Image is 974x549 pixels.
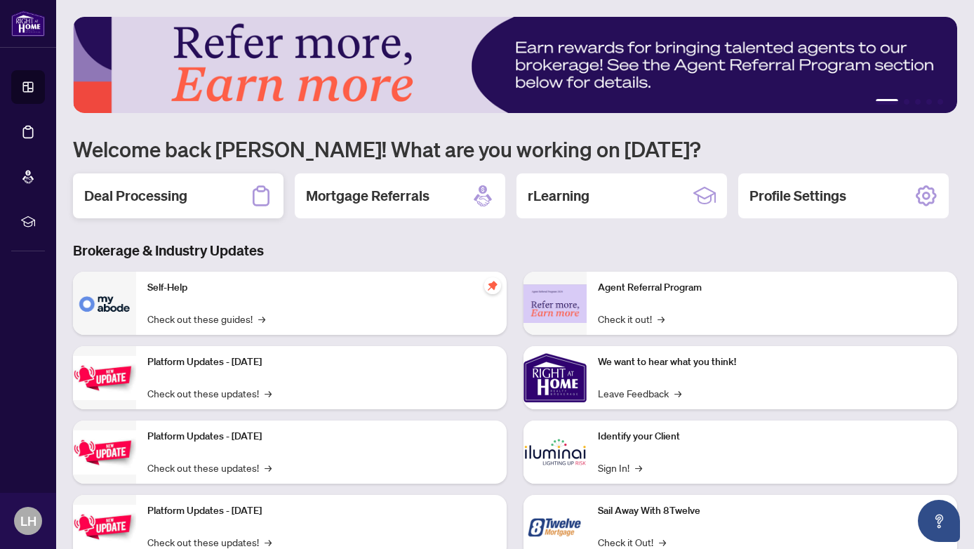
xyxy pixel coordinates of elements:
a: Leave Feedback→ [598,385,681,401]
img: Agent Referral Program [523,284,587,323]
a: Check out these updates!→ [147,385,272,401]
h2: Deal Processing [84,186,187,206]
p: Platform Updates - [DATE] [147,429,495,444]
p: Agent Referral Program [598,280,946,296]
button: 1 [876,99,898,105]
button: Open asap [918,500,960,542]
img: Platform Updates - July 8, 2025 [73,430,136,475]
a: Sign In!→ [598,460,642,475]
span: pushpin [484,277,501,294]
a: Check out these guides!→ [147,311,265,326]
p: Identify your Client [598,429,946,444]
img: Platform Updates - July 21, 2025 [73,356,136,400]
h2: Profile Settings [749,186,846,206]
img: Platform Updates - June 23, 2025 [73,505,136,549]
p: We want to hear what you think! [598,355,946,370]
span: LH [20,511,36,531]
a: Check out these updates!→ [147,460,272,475]
img: logo [11,11,45,37]
p: Sail Away With 8Twelve [598,503,946,519]
p: Self-Help [147,280,495,296]
span: → [635,460,642,475]
button: 3 [915,99,921,105]
h2: rLearning [528,186,589,206]
span: → [265,385,272,401]
span: → [265,460,272,475]
p: Platform Updates - [DATE] [147,503,495,519]
button: 5 [938,99,943,105]
button: 2 [904,99,909,105]
img: Identify your Client [523,421,587,484]
span: → [674,385,681,401]
h2: Mortgage Referrals [306,186,429,206]
img: We want to hear what you think! [523,346,587,409]
span: → [258,311,265,326]
a: Check it out!→ [598,311,665,326]
span: → [658,311,665,326]
img: Self-Help [73,272,136,335]
img: Slide 0 [73,17,957,113]
button: 4 [926,99,932,105]
h3: Brokerage & Industry Updates [73,241,957,260]
p: Platform Updates - [DATE] [147,355,495,370]
h1: Welcome back [PERSON_NAME]! What are you working on [DATE]? [73,135,957,162]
